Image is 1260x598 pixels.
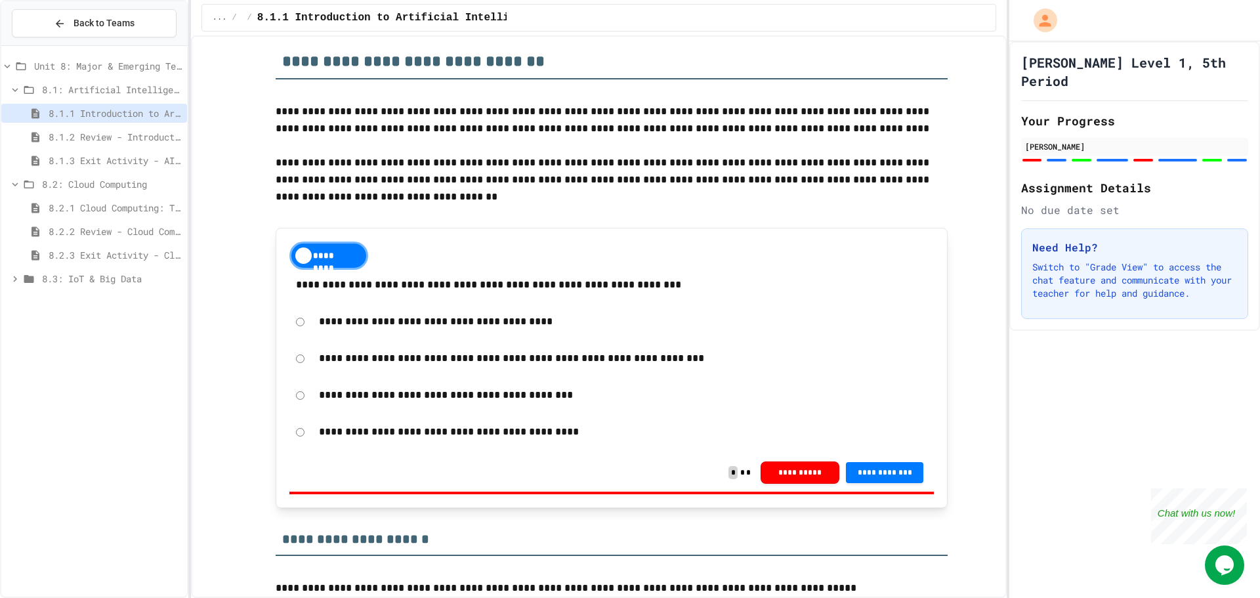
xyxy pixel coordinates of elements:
span: Back to Teams [73,16,135,30]
div: My Account [1020,5,1060,35]
iframe: chat widget [1151,488,1247,544]
span: 8.2.2 Review - Cloud Computing [49,224,182,238]
span: 8.1: Artificial Intelligence Basics [42,83,182,96]
p: Switch to "Grade View" to access the chat feature and communicate with your teacher for help and ... [1032,261,1237,300]
span: 8.2.3 Exit Activity - Cloud Service Detective [49,248,182,262]
span: 8.2.1 Cloud Computing: Transforming the Digital World [49,201,182,215]
span: 8.1.1 Introduction to Artificial Intelligence [257,10,541,26]
span: / [232,12,236,23]
span: ... [213,12,227,23]
h2: Your Progress [1021,112,1248,130]
h3: Need Help? [1032,240,1237,255]
h1: [PERSON_NAME] Level 1, 5th Period [1021,53,1248,90]
div: No due date set [1021,202,1248,218]
button: Back to Teams [12,9,177,37]
span: Unit 8: Major & Emerging Technologies [34,59,182,73]
span: 8.1.3 Exit Activity - AI Detective [49,154,182,167]
span: 8.3: IoT & Big Data [42,272,182,286]
span: 8.1.1 Introduction to Artificial Intelligence [49,106,182,120]
span: 8.2: Cloud Computing [42,177,182,191]
span: 8.1.2 Review - Introduction to Artificial Intelligence [49,130,182,144]
div: [PERSON_NAME] [1025,140,1244,152]
span: / [247,12,252,23]
h2: Assignment Details [1021,179,1248,197]
iframe: chat widget [1205,545,1247,585]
